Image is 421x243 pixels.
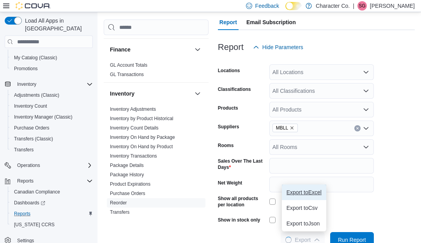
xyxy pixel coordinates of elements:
[11,187,93,197] span: Canadian Compliance
[14,222,55,228] span: [US_STATE] CCRS
[14,189,60,195] span: Canadian Compliance
[290,126,294,130] button: Remove MBLL from selection in this group
[11,198,93,208] span: Dashboards
[11,64,41,73] a: Promotions
[104,105,209,220] div: Inventory
[110,46,131,53] h3: Finance
[8,219,96,230] button: [US_STATE] CCRS
[287,189,322,195] span: Export to Excel
[14,147,34,153] span: Transfers
[287,220,322,227] span: Export to Json
[11,64,93,73] span: Promotions
[14,80,39,89] button: Inventory
[2,160,96,171] button: Operations
[14,114,73,120] span: Inventory Manager (Classic)
[11,209,93,218] span: Reports
[110,181,150,187] a: Product Expirations
[8,63,96,74] button: Promotions
[110,200,127,206] a: Reorder
[110,115,173,122] span: Inventory by Product Historical
[11,198,48,208] a: Dashboards
[218,124,239,130] label: Suppliers
[272,124,298,132] span: MBLL
[8,197,96,208] a: Dashboards
[285,10,286,11] span: Dark Mode
[363,88,369,94] button: Open list of options
[14,55,57,61] span: My Catalog (Classic)
[22,17,93,32] span: Load All Apps in [GEOGRAPHIC_DATA]
[8,144,96,155] button: Transfers
[110,172,144,178] span: Package History
[8,112,96,122] button: Inventory Manager (Classic)
[110,172,144,177] a: Package History
[285,2,302,10] input: Dark Mode
[353,1,354,11] p: |
[110,62,147,68] a: GL Account Totals
[110,116,173,121] a: Inventory by Product Historical
[104,60,209,82] div: Finance
[8,90,96,101] button: Adjustments (Classic)
[357,1,367,11] div: Shanda Gagne
[14,125,50,131] span: Purchase Orders
[14,200,45,206] span: Dashboards
[110,135,175,140] a: Inventory On Hand by Package
[282,184,326,200] button: Export toExcel
[11,187,63,197] a: Canadian Compliance
[11,220,93,229] span: Washington CCRS
[17,81,36,87] span: Inventory
[282,200,326,216] button: Export toCsv
[250,39,306,55] button: Hide Parameters
[262,43,303,51] span: Hide Parameters
[218,217,260,223] label: Show in stock only
[14,161,43,170] button: Operations
[11,53,93,62] span: My Catalog (Classic)
[11,145,93,154] span: Transfers
[363,144,369,150] button: Open list of options
[2,176,96,186] button: Reports
[110,125,159,131] a: Inventory Count Details
[218,86,251,92] label: Classifications
[11,90,93,100] span: Adjustments (Classic)
[110,106,156,112] a: Inventory Adjustments
[8,101,96,112] button: Inventory Count
[11,209,34,218] a: Reports
[11,123,53,133] a: Purchase Orders
[276,124,288,132] span: MBLL
[14,136,53,142] span: Transfers (Classic)
[11,101,93,111] span: Inventory Count
[11,53,60,62] a: My Catalog (Classic)
[316,1,350,11] p: Character Co.
[110,153,157,159] span: Inventory Transactions
[17,178,34,184] span: Reports
[11,123,93,133] span: Purchase Orders
[11,145,37,154] a: Transfers
[11,220,58,229] a: [US_STATE] CCRS
[218,67,240,74] label: Locations
[219,14,237,30] span: Report
[14,211,30,217] span: Reports
[218,142,234,149] label: Rooms
[193,45,202,54] button: Finance
[363,106,369,113] button: Open list of options
[110,163,144,168] a: Package Details
[255,2,279,10] span: Feedback
[359,1,365,11] span: SG
[11,112,93,122] span: Inventory Manager (Classic)
[14,92,59,98] span: Adjustments (Classic)
[14,103,47,109] span: Inventory Count
[193,89,202,98] button: Inventory
[8,208,96,219] button: Reports
[11,112,76,122] a: Inventory Manager (Classic)
[14,176,93,186] span: Reports
[11,101,50,111] a: Inventory Count
[363,125,369,131] button: Open list of options
[8,186,96,197] button: Canadian Compliance
[2,79,96,90] button: Inventory
[110,71,144,78] span: GL Transactions
[16,2,51,10] img: Cova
